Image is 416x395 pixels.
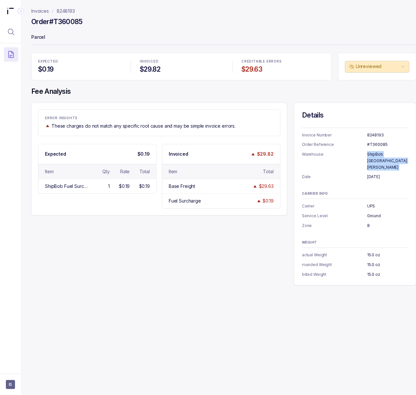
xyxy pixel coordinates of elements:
p: WEIGHT [302,241,408,245]
p: INVOICED [140,60,223,63]
p: Invoiced [169,151,188,157]
ul: Information Summary [302,203,408,229]
div: Rate [120,168,130,175]
p: Order Reference [302,141,367,148]
h4: $29.82 [140,65,223,74]
p: Date [302,174,367,180]
div: $0.19 [119,183,130,190]
div: $29.63 [259,183,274,190]
div: 1 [108,183,110,190]
p: CARRIER INFO [302,192,408,196]
div: Collapse Icon [17,7,25,15]
p: Expected [45,151,66,157]
ul: Information Summary [302,252,408,277]
a: 8248193 [57,8,75,14]
div: Qty [102,168,110,175]
div: Base Freight [169,183,195,190]
p: #T360085 [367,141,408,148]
h4: $29.63 [241,65,325,74]
p: $0.19 [137,151,150,157]
img: trend image [45,123,50,128]
div: Total [263,168,274,175]
p: billed Weight [302,271,367,278]
ul: Information Summary [302,132,408,180]
p: 8 [367,222,408,229]
p: Ground [367,213,408,219]
p: Service Level [302,213,367,219]
p: 15.0 oz [367,252,408,258]
div: ShipBob Fuel Surcharge < 1lb [45,183,90,190]
p: UPS [367,203,408,209]
p: CREDITABLE ERRORS [241,60,325,63]
p: These charges do not match any specific root cause and may be simple invoice errors. [51,123,236,129]
p: [DATE] [367,174,408,180]
p: EXPECTED [38,60,122,63]
a: Invoices [31,8,49,14]
img: trend image [256,199,262,204]
img: trend image [252,184,258,189]
img: trend image [251,152,256,157]
h4: $0.19 [38,65,122,74]
div: Item [169,168,177,175]
p: Warehouse [302,151,367,170]
p: Unreviewed [356,63,400,70]
button: Menu Icon Button MagnifyingGlassIcon [4,25,18,39]
p: $29.82 [257,151,274,157]
p: Invoice Number [302,132,367,138]
button: User initials [6,380,15,389]
h4: Details [302,111,408,120]
p: 15.0 oz [367,261,408,268]
p: 8248193 [367,132,408,138]
button: Unreviewed [345,61,409,73]
button: Menu Icon Button DocumentTextIcon [4,47,18,62]
p: ERROR INSIGHTS [45,116,274,120]
p: ShipBob [GEOGRAPHIC_DATA][PERSON_NAME] [367,151,408,170]
p: Zone [302,222,367,229]
p: actual Weight [302,252,367,258]
div: Item [45,168,53,175]
nav: breadcrumb [31,8,75,14]
p: Carrier [302,203,367,209]
div: Total [139,168,150,175]
h4: Order #T360085 [31,17,83,26]
p: rounded Weight [302,261,367,268]
div: $0.19 [263,198,274,204]
div: Fuel Surcharge [169,198,201,204]
div: $0.19 [139,183,150,190]
p: 15.0 oz [367,271,408,278]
